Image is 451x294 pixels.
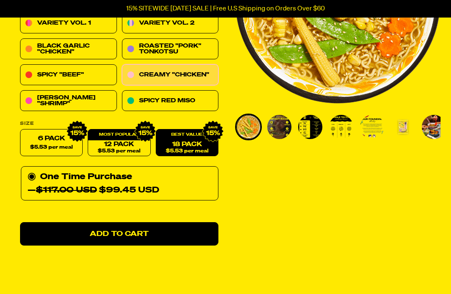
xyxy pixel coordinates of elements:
[122,13,219,34] a: Variety Vol. 2
[88,129,150,157] a: 12 Pack$5.53 per meal
[360,115,384,139] img: Creamy "Chicken" Ramen
[421,114,447,140] li: Go to slide 7
[156,129,218,157] a: 18 Pack$5.53 per meal
[267,115,291,139] img: Creamy "Chicken" Ramen
[236,115,261,139] img: Creamy "Chicken" Ramen
[20,39,117,60] a: Black Garlic "Chicken"
[20,129,83,157] label: 6 Pack
[266,114,293,140] li: Go to slide 2
[66,121,88,142] img: IMG_9632.png
[329,115,353,139] img: Creamy "Chicken" Ramen
[134,121,156,142] img: IMG_9632.png
[202,121,224,142] img: IMG_9632.png
[166,149,208,154] span: $5.53 per meal
[20,13,117,34] a: Variety Vol. 1
[98,149,140,154] span: $5.53 per meal
[390,114,416,140] li: Go to slide 6
[90,231,149,238] span: Add to Cart
[122,65,219,86] a: Creamy "Chicken"
[328,114,355,140] li: Go to slide 4
[21,167,218,201] div: One Time Purchase
[122,91,219,112] a: Spicy Red Miso
[235,114,262,140] li: Go to slide 1
[122,39,219,60] a: Roasted "Pork" Tonkotsu
[28,184,159,197] span: — $99.45 USD
[36,186,97,195] del: $117.00 USD
[391,115,415,139] img: Creamy "Chicken" Ramen
[20,91,117,112] a: [PERSON_NAME] "Shrimp"
[422,115,446,139] img: Creamy "Chicken" Ramen
[126,5,325,13] p: 15% SITEWIDE [DATE] SALE | Free U.S Shipping on Orders Over $60
[298,115,322,139] img: Creamy "Chicken" Ramen
[359,114,385,140] li: Go to slide 5
[20,122,218,126] label: Size
[20,223,218,246] a: Add to Cart
[235,114,441,140] div: PDP main carousel thumbnails
[30,145,73,150] span: $5.53 per meal
[20,65,117,86] a: Spicy "Beef"
[297,114,324,140] li: Go to slide 3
